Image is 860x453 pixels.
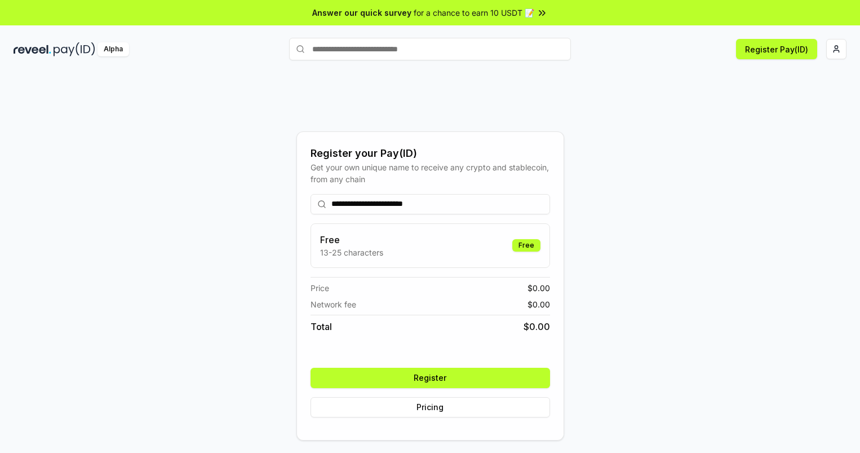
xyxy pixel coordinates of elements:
[311,298,356,310] span: Network fee
[14,42,51,56] img: reveel_dark
[512,239,540,252] div: Free
[320,247,383,258] p: 13-25 characters
[311,146,550,161] div: Register your Pay(ID)
[527,282,550,294] span: $ 0.00
[527,298,550,310] span: $ 0.00
[311,368,550,388] button: Register
[320,233,383,247] h3: Free
[54,42,95,56] img: pay_id
[311,282,329,294] span: Price
[312,7,411,19] span: Answer our quick survey
[311,161,550,185] div: Get your own unique name to receive any crypto and stablecoin, from any chain
[736,39,817,59] button: Register Pay(ID)
[524,320,550,333] span: $ 0.00
[311,320,332,333] span: Total
[97,42,129,56] div: Alpha
[414,7,534,19] span: for a chance to earn 10 USDT 📝
[311,397,550,417] button: Pricing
